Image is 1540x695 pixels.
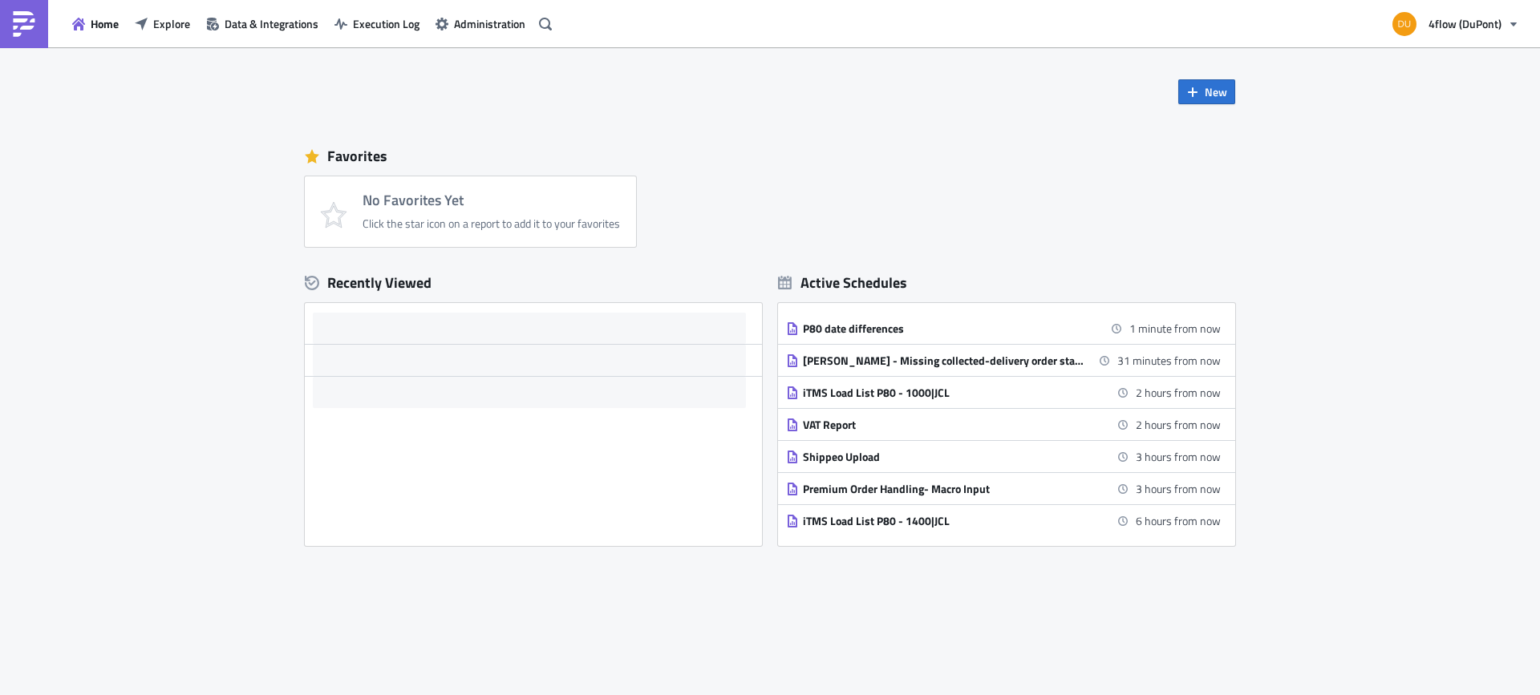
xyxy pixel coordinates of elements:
time: 2025-10-13 10:00 [1136,416,1221,433]
div: [PERSON_NAME] - Missing collected-delivery order status [803,354,1084,368]
button: Home [64,11,127,36]
span: New [1205,83,1227,100]
a: iTMS Load List P80 - 1400|JCL6 hours from now [786,505,1221,536]
a: Shippeo Upload3 hours from now [786,441,1221,472]
button: New [1178,79,1235,104]
h4: No Favorites Yet [363,192,620,208]
button: Explore [127,11,198,36]
span: Execution Log [353,15,419,32]
div: iTMS Load List P80 - 1000|JCL [803,386,1084,400]
a: Premium Order Handling- Macro Input3 hours from now [786,473,1221,504]
time: 2025-10-13 08:30 [1129,320,1221,337]
span: Home [91,15,119,32]
button: Data & Integrations [198,11,326,36]
div: Recently Viewed [305,271,762,295]
time: 2025-10-13 10:00 [1136,384,1221,401]
div: Click the star icon on a report to add it to your favorites [363,216,620,231]
div: iTMS Load List P80 - 1400|JCL [803,514,1084,528]
a: [PERSON_NAME] - Missing collected-delivery order status31 minutes from now [786,345,1221,376]
img: PushMetrics [11,11,37,37]
span: Data & Integrations [225,15,318,32]
time: 2025-10-13 09:00 [1117,352,1221,369]
a: iTMS Load List P80 - 1000|JCL2 hours from now [786,377,1221,408]
span: Explore [153,15,190,32]
time: 2025-10-13 14:00 [1136,512,1221,529]
div: VAT Report [803,418,1084,432]
div: Active Schedules [778,273,907,292]
span: 4flow (DuPont) [1429,15,1501,32]
time: 2025-10-13 11:40 [1136,480,1221,497]
button: Administration [428,11,533,36]
img: Avatar [1391,10,1418,38]
div: Favorites [305,144,1235,168]
div: P80 date differences [803,321,1084,336]
div: Shippeo Upload [803,450,1084,464]
div: Premium Order Handling- Macro Input [803,482,1084,496]
a: P80 date differences1 minute from now [786,313,1221,344]
button: 4flow (DuPont) [1383,6,1528,42]
time: 2025-10-13 11:00 [1136,448,1221,465]
a: VAT Report2 hours from now [786,409,1221,440]
span: Administration [454,15,525,32]
button: Execution Log [326,11,428,36]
